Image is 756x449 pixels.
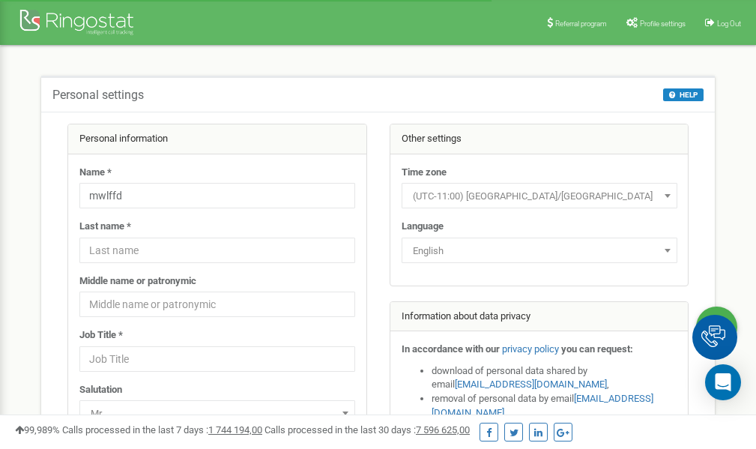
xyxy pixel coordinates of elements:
[79,383,122,397] label: Salutation
[717,19,741,28] span: Log Out
[561,343,633,355] strong: you can request:
[79,346,355,372] input: Job Title
[407,241,672,262] span: English
[402,183,677,208] span: (UTC-11:00) Pacific/Midway
[402,238,677,263] span: English
[402,220,444,234] label: Language
[79,328,123,343] label: Job Title *
[62,424,262,436] span: Calls processed in the last 7 days :
[79,238,355,263] input: Last name
[79,183,355,208] input: Name
[402,343,500,355] strong: In accordance with our
[432,392,677,420] li: removal of personal data by email ,
[432,364,677,392] li: download of personal data shared by email ,
[85,403,350,424] span: Mr.
[555,19,607,28] span: Referral program
[15,424,60,436] span: 99,989%
[502,343,559,355] a: privacy policy
[455,379,607,390] a: [EMAIL_ADDRESS][DOMAIN_NAME]
[407,186,672,207] span: (UTC-11:00) Pacific/Midway
[663,88,704,101] button: HELP
[68,124,366,154] div: Personal information
[390,124,689,154] div: Other settings
[52,88,144,102] h5: Personal settings
[264,424,470,436] span: Calls processed in the last 30 days :
[79,292,355,317] input: Middle name or patronymic
[79,166,112,180] label: Name *
[208,424,262,436] u: 1 744 194,00
[640,19,686,28] span: Profile settings
[79,220,131,234] label: Last name *
[390,302,689,332] div: Information about data privacy
[79,400,355,426] span: Mr.
[416,424,470,436] u: 7 596 625,00
[402,166,447,180] label: Time zone
[705,364,741,400] div: Open Intercom Messenger
[79,274,196,289] label: Middle name or patronymic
